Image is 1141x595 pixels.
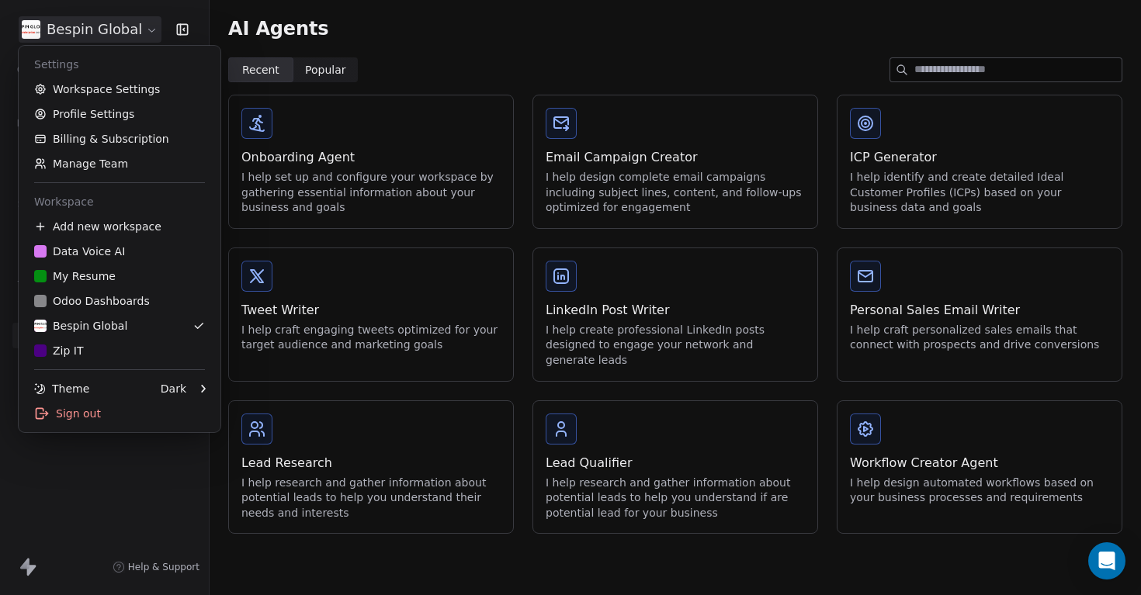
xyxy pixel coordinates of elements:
[34,268,116,284] div: My Resume
[25,151,214,176] a: Manage Team
[34,318,127,334] div: Bespin Global
[25,401,214,426] div: Sign out
[25,189,214,214] div: Workspace
[25,126,214,151] a: Billing & Subscription
[34,320,47,332] img: download.png
[25,214,214,239] div: Add new workspace
[34,381,89,396] div: Theme
[25,77,214,102] a: Workspace Settings
[34,244,125,259] div: Data Voice AI
[25,102,214,126] a: Profile Settings
[34,293,150,309] div: Odoo Dashboards
[161,381,186,396] div: Dark
[25,52,214,77] div: Settings
[34,343,84,358] div: Zip IT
